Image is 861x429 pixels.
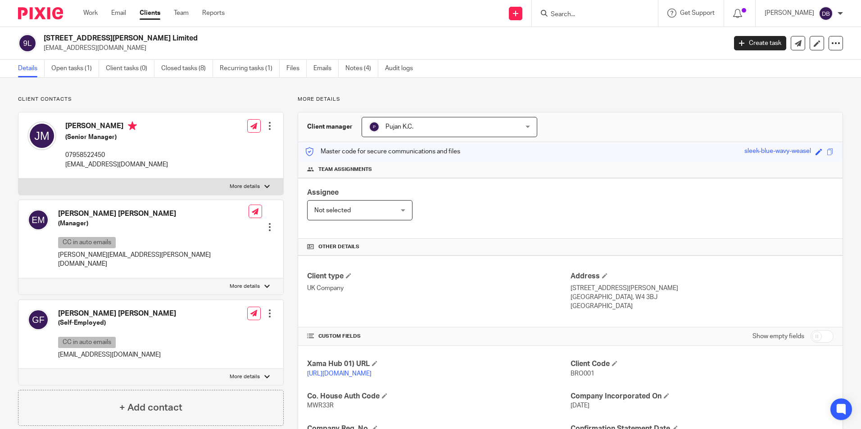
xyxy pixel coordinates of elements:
[44,44,721,53] p: [EMAIL_ADDRESS][DOMAIN_NAME]
[65,160,168,169] p: [EMAIL_ADDRESS][DOMAIN_NAME]
[27,121,56,150] img: svg%3E
[18,60,45,77] a: Details
[734,36,786,50] a: Create task
[571,302,834,311] p: [GEOGRAPHIC_DATA]
[819,6,833,21] img: svg%3E
[230,373,260,380] p: More details
[571,359,834,369] h4: Client Code
[58,209,249,219] h4: [PERSON_NAME] [PERSON_NAME]
[65,133,168,142] h5: (Senior Manager)
[286,60,307,77] a: Files
[385,124,413,130] span: Pujan K.C.
[307,189,339,196] span: Assignee
[571,392,834,401] h4: Company Incorporated On
[119,401,182,415] h4: + Add contact
[51,60,99,77] a: Open tasks (1)
[369,121,380,132] img: svg%3E
[58,219,249,228] h5: (Manager)
[128,121,137,130] i: Primary
[571,272,834,281] h4: Address
[571,402,589,409] span: [DATE]
[571,293,834,302] p: [GEOGRAPHIC_DATA], W4 3BJ
[202,9,225,18] a: Reports
[765,9,814,18] p: [PERSON_NAME]
[307,402,334,409] span: MWR33R
[307,272,570,281] h4: Client type
[230,183,260,190] p: More details
[27,309,49,331] img: svg%3E
[58,350,176,359] p: [EMAIL_ADDRESS][DOMAIN_NAME]
[58,250,249,269] p: [PERSON_NAME][EMAIL_ADDRESS][PERSON_NAME][DOMAIN_NAME]
[140,9,160,18] a: Clients
[571,371,594,377] span: BRO001
[27,209,49,231] img: svg%3E
[307,359,570,369] h4: Xama Hub 01) URL
[18,96,284,103] p: Client contacts
[385,60,420,77] a: Audit logs
[65,121,168,133] h4: [PERSON_NAME]
[298,96,843,103] p: More details
[58,309,176,318] h4: [PERSON_NAME] [PERSON_NAME]
[307,284,570,293] p: UK Company
[307,333,570,340] h4: CUSTOM FIELDS
[174,9,189,18] a: Team
[680,10,715,16] span: Get Support
[550,11,631,19] input: Search
[744,147,811,157] div: sleek-blue-wavy-weasel
[305,147,460,156] p: Master code for secure communications and files
[314,207,351,214] span: Not selected
[44,34,585,43] h2: [STREET_ADDRESS][PERSON_NAME] Limited
[161,60,213,77] a: Closed tasks (8)
[18,7,63,19] img: Pixie
[230,283,260,290] p: More details
[58,237,116,248] p: CC in auto emails
[106,60,154,77] a: Client tasks (0)
[220,60,280,77] a: Recurring tasks (1)
[65,151,168,160] p: 07958522450
[752,332,804,341] label: Show empty fields
[307,392,570,401] h4: Co. House Auth Code
[345,60,378,77] a: Notes (4)
[58,318,176,327] h5: (Self-Employed)
[111,9,126,18] a: Email
[318,243,359,250] span: Other details
[307,371,372,377] a: [URL][DOMAIN_NAME]
[571,284,834,293] p: [STREET_ADDRESS][PERSON_NAME]
[313,60,339,77] a: Emails
[18,34,37,53] img: svg%3E
[58,337,116,348] p: CC in auto emails
[318,166,372,173] span: Team assignments
[83,9,98,18] a: Work
[307,122,353,131] h3: Client manager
